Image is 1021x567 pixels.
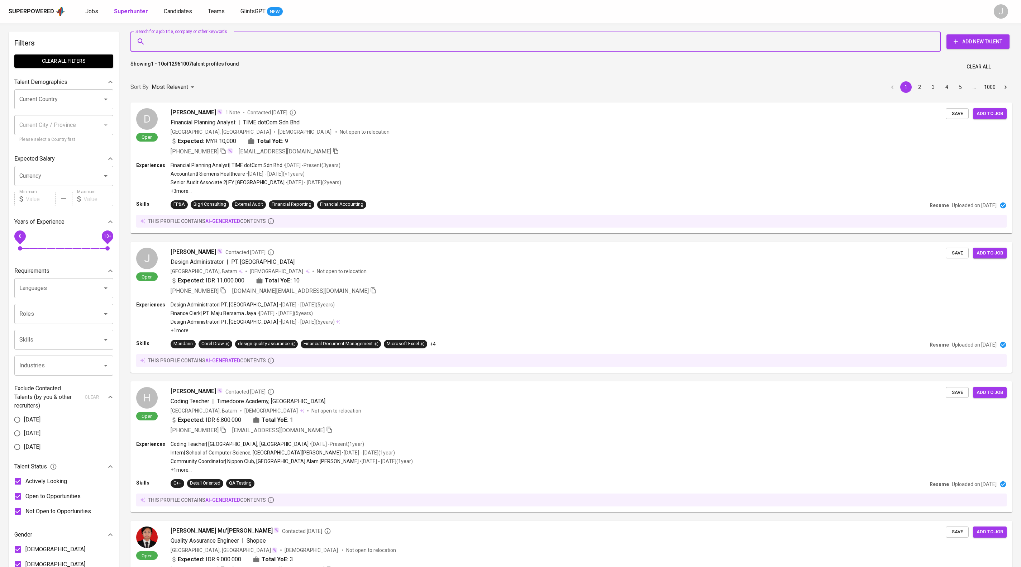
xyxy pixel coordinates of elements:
[14,459,113,474] div: Talent Status
[967,62,991,71] span: Clear All
[262,555,288,564] b: Total YoE:
[952,202,997,209] p: Uploaded on [DATE]
[178,416,204,424] b: Expected:
[946,387,969,398] button: Save
[229,480,252,487] div: QA Testing
[225,388,275,395] span: Contacted [DATE]
[238,340,295,347] div: design quality assurance
[171,248,216,256] span: [PERSON_NAME]
[977,249,1003,257] span: Add to job
[238,118,240,127] span: |
[217,398,325,405] span: Timedoore Academy, [GEOGRAPHIC_DATA]
[949,528,965,536] span: Save
[973,108,1007,119] button: Add to job
[14,75,113,89] div: Talent Demographics
[240,7,283,16] a: GlintsGPT NEW
[178,555,204,564] b: Expected:
[14,154,55,163] p: Expected Salary
[900,81,912,93] button: page 1
[946,34,1010,49] button: Add New Talent
[285,547,339,554] span: [DEMOGRAPHIC_DATA]
[946,248,969,259] button: Save
[130,381,1012,512] a: HOpen[PERSON_NAME]Contacted [DATE]Coding Teacher|Timedoore Academy, [GEOGRAPHIC_DATA][GEOGRAPHIC_...
[84,192,113,206] input: Value
[14,462,57,471] span: Talent Status
[24,429,40,438] span: [DATE]
[101,171,111,181] button: Open
[240,8,266,15] span: GlintsGPT
[994,4,1008,19] div: J
[148,357,266,364] p: this profile contains contents
[946,526,969,538] button: Save
[278,301,335,308] p: • [DATE] - [DATE] ( 5 years )
[139,134,156,140] span: Open
[14,54,113,68] button: Clear All filters
[262,416,288,424] b: Total YoE:
[19,234,21,239] span: 0
[14,215,113,229] div: Years of Experience
[930,341,949,348] p: Resume
[171,310,256,317] p: Finance Clerk | PT. Maju Bersama Jaya
[171,276,244,285] div: IDR 11.000.000
[171,137,236,146] div: MYR 10,000
[278,128,333,135] span: [DEMOGRAPHIC_DATA]
[282,528,331,535] span: Contacted [DATE]
[169,61,192,67] b: 12961007
[136,162,171,169] p: Experiences
[257,137,283,146] b: Total YoE:
[136,387,158,409] div: H
[977,110,1003,118] span: Add to job
[171,466,413,473] p: +1 more ...
[217,109,223,115] img: magic_wand.svg
[171,170,245,177] p: Accountant | Siemens Healthcare
[9,6,65,17] a: Superpoweredapp logo
[930,481,949,488] p: Resume
[130,60,239,73] p: Showing of talent profiles found
[171,119,235,126] span: Financial Planning Analyst
[130,83,149,91] p: Sort By
[208,8,225,15] span: Teams
[171,398,209,405] span: Coding Teacher
[227,148,233,154] img: magic_wand.svg
[359,458,413,465] p: • [DATE] - [DATE] ( 1 year )
[178,276,204,285] b: Expected:
[272,201,311,208] div: Financial Reporting
[25,507,91,516] span: Not Open to Opportunities
[14,37,113,49] h6: Filters
[225,249,275,256] span: Contacted [DATE]
[171,301,278,308] p: Design Administrator | PT. [GEOGRAPHIC_DATA]
[290,555,293,564] span: 3
[14,384,80,410] p: Exclude Contacted Talents (by you & other recruiters)
[946,108,969,119] button: Save
[171,526,273,535] span: [PERSON_NAME] Mu’[PERSON_NAME]
[171,258,224,265] span: Design Administrator
[346,547,396,554] p: Not open to relocation
[205,358,240,363] span: AI-generated
[304,340,378,347] div: Financial Document Management
[171,537,239,544] span: Quality Assurance Engineer
[14,528,113,542] div: Gender
[136,200,171,208] p: Skills
[201,340,229,347] div: Corel Draw
[205,218,240,224] span: AI-generated
[952,341,997,348] p: Uploaded on [DATE]
[171,327,340,334] p: +1 more ...
[232,427,325,434] span: [EMAIL_ADDRESS][DOMAIN_NAME]
[171,387,216,396] span: [PERSON_NAME]
[208,7,226,16] a: Teams
[136,248,158,269] div: J
[244,407,299,414] span: [DEMOGRAPHIC_DATA]
[136,301,171,308] p: Experiences
[317,268,367,275] p: Not open to relocation
[267,8,283,15] span: NEW
[217,248,223,254] img: magic_wand.svg
[171,440,309,448] p: Coding Teacher | [GEOGRAPHIC_DATA], [GEOGRAPHIC_DATA]
[14,152,113,166] div: Expected Salary
[152,83,188,91] p: Most Relevant
[309,440,364,448] p: • [DATE] - Present ( 1 year )
[927,81,939,93] button: Go to page 3
[101,335,111,345] button: Open
[136,340,171,347] p: Skills
[164,8,192,15] span: Candidates
[130,242,1012,373] a: JOpen[PERSON_NAME]Contacted [DATE]Design Administrator|PT. [GEOGRAPHIC_DATA][GEOGRAPHIC_DATA], Ba...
